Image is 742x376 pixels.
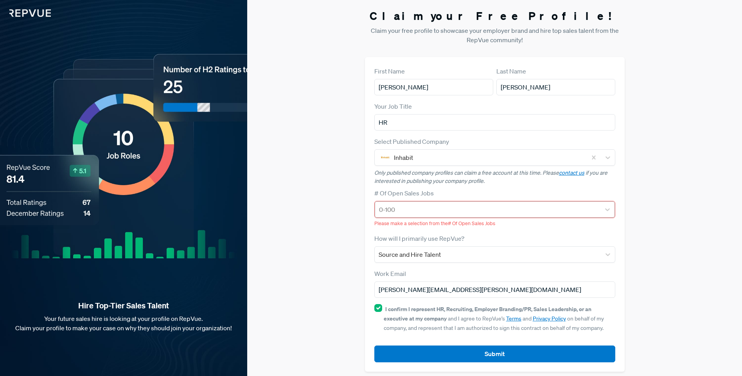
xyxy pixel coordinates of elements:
[374,346,615,362] button: Submit
[365,9,625,23] h3: Claim your Free Profile!
[374,281,615,298] input: Email
[533,315,566,322] a: Privacy Policy
[496,79,615,95] input: Last Name
[384,306,604,331] span: and I agree to RepVue’s and on behalf of my company, and represent that I am authorized to sign t...
[384,305,591,322] strong: I confirm I represent HR, Recruiting, Employer Branding/PR, Sales Leadership, or an executive at ...
[374,114,615,131] input: Title
[13,314,235,333] p: Your future sales hire is looking at your profile on RepVue. Claim your profile to make your case...
[496,66,526,76] label: Last Name
[506,315,521,322] a: Terms
[559,169,584,176] a: contact us
[381,153,390,162] img: Inhabit
[374,137,449,146] label: Select Published Company
[374,234,464,243] label: How will I primarily use RepVue?
[374,269,406,278] label: Work Email
[374,220,495,227] span: Please make a selection from the # Of Open Sales Jobs
[374,66,405,76] label: First Name
[374,169,615,185] p: Only published company profiles can claim a free account at this time. Please if you are interest...
[374,102,412,111] label: Your Job Title
[374,79,493,95] input: First Name
[365,26,625,45] p: Claim your free profile to showcase your employer brand and hire top sales talent from the RepVue...
[374,188,434,198] label: # Of Open Sales Jobs
[13,301,235,311] strong: Hire Top-Tier Sales Talent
